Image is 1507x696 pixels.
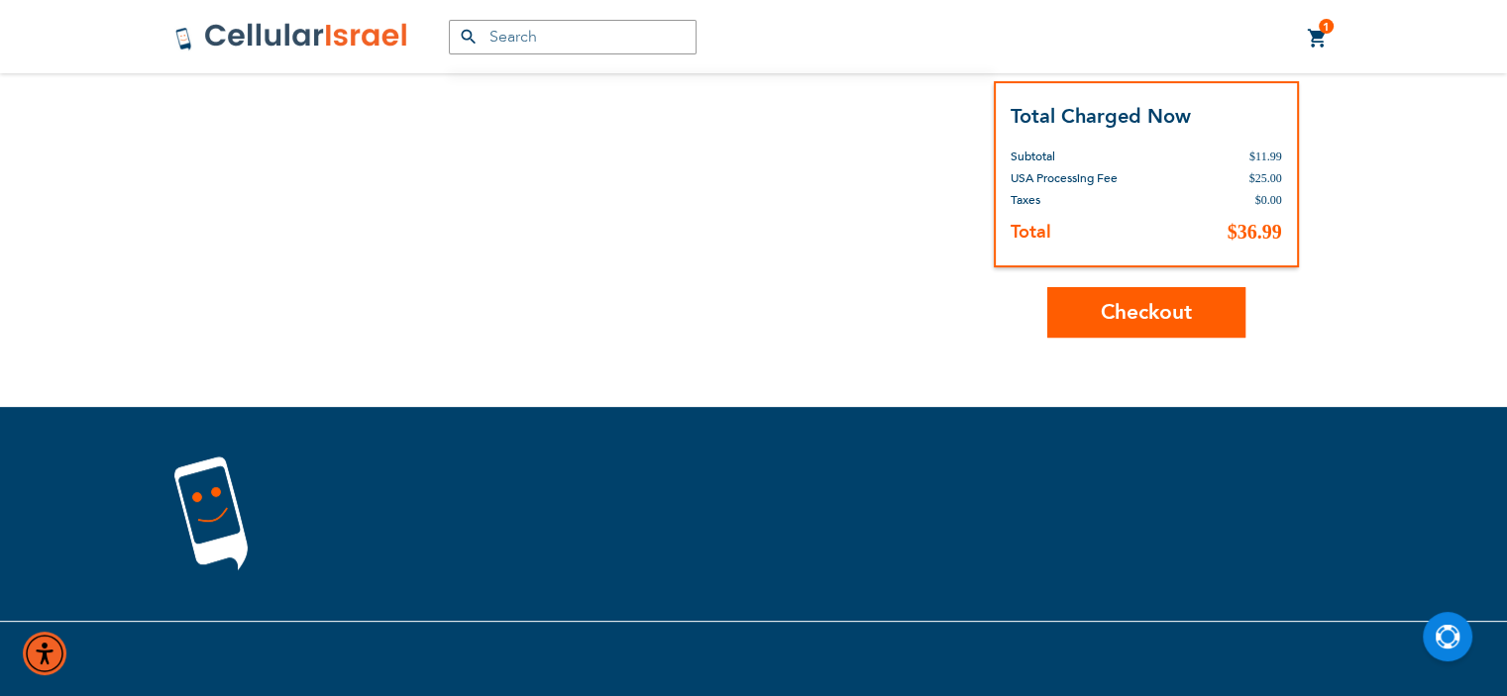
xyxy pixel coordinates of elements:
span: Checkout [1101,298,1192,327]
th: Taxes [1011,189,1191,211]
span: $36.99 [1228,221,1282,243]
div: Accessibility Menu [23,632,66,675]
span: $0.00 [1255,193,1282,207]
span: 1 [1323,19,1330,35]
button: Checkout [1047,287,1245,338]
strong: Total Charged Now [1011,103,1191,130]
img: Cellular Israel [174,22,409,51]
span: $11.99 [1249,149,1282,163]
input: Search [449,20,697,54]
a: 1 [1307,27,1329,50]
strong: Total [1011,220,1051,245]
th: Subtotal [1011,131,1191,167]
span: $25.00 [1249,171,1282,185]
span: USA Processing Fee [1011,170,1118,186]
